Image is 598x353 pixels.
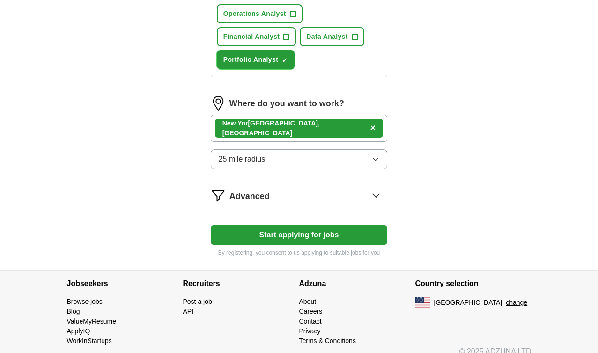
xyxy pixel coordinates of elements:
a: API [183,308,194,315]
span: Advanced [229,190,270,203]
p: By registering, you consent to us applying to suitable jobs for you [211,249,388,257]
button: Portfolio Analyst✓ [217,50,295,69]
h4: Country selection [415,271,532,297]
a: Privacy [299,327,321,335]
button: Start applying for jobs [211,225,388,245]
label: Where do you want to work? [229,97,344,110]
a: Blog [67,308,80,315]
a: Post a job [183,298,212,305]
span: ✓ [282,57,288,64]
span: 25 mile radius [219,154,266,165]
a: Contact [299,317,322,325]
strong: New Yor [222,119,248,127]
a: Browse jobs [67,298,103,305]
a: Careers [299,308,323,315]
span: Operations Analyst [223,9,286,19]
a: WorkInStartups [67,337,112,345]
a: Terms & Conditions [299,337,356,345]
button: × [370,121,376,135]
button: Operations Analyst [217,4,303,23]
a: ApplyIQ [67,327,90,335]
span: × [370,123,376,133]
button: 25 mile radius [211,149,388,169]
a: About [299,298,317,305]
button: change [506,298,527,308]
span: Financial Analyst [223,32,280,42]
button: Data Analyst [300,27,364,46]
span: Data Analyst [306,32,348,42]
button: Financial Analyst [217,27,296,46]
img: filter [211,188,226,203]
img: US flag [415,297,430,308]
span: Portfolio Analyst [223,55,278,65]
span: [GEOGRAPHIC_DATA] [434,298,502,308]
img: location.png [211,96,226,111]
div: [GEOGRAPHIC_DATA], [GEOGRAPHIC_DATA] [222,118,367,138]
a: ValueMyResume [67,317,117,325]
